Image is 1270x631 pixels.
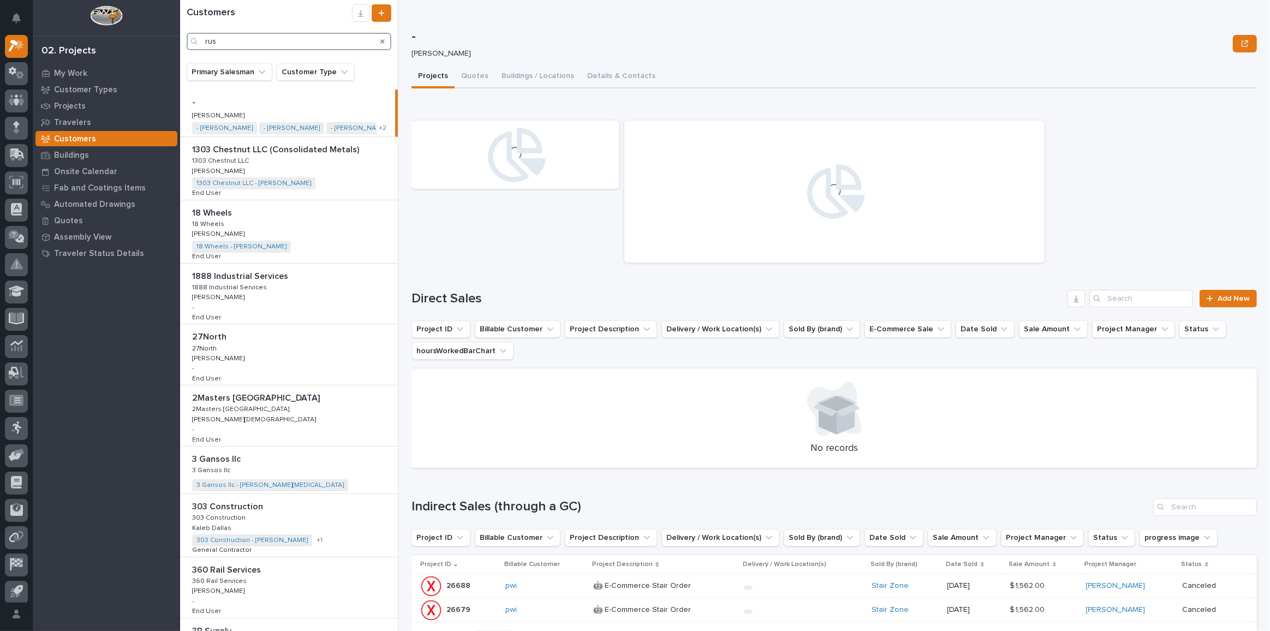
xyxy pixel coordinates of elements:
[264,124,320,132] a: - [PERSON_NAME]
[192,353,247,362] p: [PERSON_NAME]
[33,147,180,163] a: Buildings
[54,118,91,128] p: Travelers
[54,216,83,226] p: Quotes
[54,200,135,210] p: Automated Drawings
[41,45,96,57] div: 02. Projects
[1089,290,1193,307] div: Search
[33,163,180,180] a: Onsite Calendar
[180,137,398,200] a: 1303 Chestnut LLC (Consolidated Metals)1303 Chestnut LLC (Consolidated Metals) 1303 Chestnut LLC1...
[187,7,352,19] h1: Customers
[33,130,180,147] a: Customers
[180,557,398,618] a: 360 Rail Services360 Rail Services 360 Rail Services360 Rail Services [PERSON_NAME][PERSON_NAME] ...
[864,320,951,338] button: E-Commerce Sale
[187,63,272,81] button: Primary Salesman
[192,426,194,433] p: -
[379,125,386,132] span: + 2
[180,200,398,264] a: 18 Wheels18 Wheels 18 Wheels18 Wheels [PERSON_NAME][PERSON_NAME] 18 Wheels - [PERSON_NAME] End Us...
[495,66,581,88] button: Buildings / Locations
[196,180,311,187] a: 1303 Chestnut LLC - [PERSON_NAME]
[192,165,247,175] p: [PERSON_NAME]
[192,95,198,108] p: -
[412,529,470,546] button: Project ID
[33,81,180,98] a: Customer Types
[446,579,473,591] p: 26688
[192,452,243,465] p: 3 Gansos llc
[192,598,194,605] p: -
[947,581,1001,591] p: [DATE]
[192,304,194,312] p: -
[192,206,234,218] p: 18 Wheels
[196,243,287,251] a: 18 Wheels - [PERSON_NAME]
[54,85,117,95] p: Customer Types
[1200,290,1257,307] a: Add New
[1153,498,1257,516] input: Search
[54,134,96,144] p: Customers
[661,320,779,338] button: Delivery / Work Location(s)
[475,529,561,546] button: Billable Customer
[180,324,398,385] a: 27North27North 27North27North [PERSON_NAME][PERSON_NAME] -End UserEnd User
[412,29,1229,45] p: -
[192,403,291,413] p: 2Masters [GEOGRAPHIC_DATA]
[1019,320,1088,338] button: Sale Amount
[1183,581,1239,591] p: Canceled
[192,605,223,615] p: End User
[33,65,180,81] a: My Work
[455,66,495,88] button: Quotes
[33,114,180,130] a: Travelers
[446,603,473,615] p: 26679
[192,434,223,444] p: End User
[412,574,1257,598] tr: 2668826688 pwi 🤖 E-Commerce Stair Order🤖 E-Commerce Stair Order Stair Zone [DATE]$ 1,562.00$ 1,56...
[505,605,517,615] a: pwi
[743,558,826,570] p: Delivery / Work Location(s)
[412,499,1149,515] h1: Indirect Sales (through a GC)
[425,443,1244,455] p: No records
[187,33,391,50] input: Search
[661,529,779,546] button: Delivery / Work Location(s)
[192,228,247,238] p: [PERSON_NAME]
[317,537,323,544] span: + 1
[1140,529,1218,546] button: progress image
[54,69,87,79] p: My Work
[54,102,86,111] p: Projects
[565,320,657,338] button: Project Description
[947,605,1001,615] p: [DATE]
[33,212,180,229] a: Quotes
[1218,295,1250,302] span: Add New
[192,373,223,383] p: End User
[192,251,223,260] p: End User
[412,49,1224,58] p: [PERSON_NAME]
[192,312,223,322] p: End User
[1009,558,1050,570] p: Sale Amount
[192,563,263,575] p: 360 Rail Services
[33,196,180,212] a: Automated Drawings
[54,151,89,160] p: Buildings
[1092,320,1175,338] button: Project Manager
[412,598,1257,622] tr: 2667926679 pwi 🤖 E-Commerce Stair Order🤖 E-Commerce Stair Order Stair Zone [DATE]$ 1,562.00$ 1,56...
[180,385,398,447] a: 2Masters [GEOGRAPHIC_DATA]2Masters [GEOGRAPHIC_DATA] 2Masters [GEOGRAPHIC_DATA]2Masters [GEOGRAPH...
[192,142,361,155] p: 1303 Chestnut LLC (Consolidated Metals)
[33,229,180,245] a: Assembly View
[1086,581,1146,591] a: [PERSON_NAME]
[592,558,653,570] p: Project Description
[14,13,28,31] div: Notifications
[581,66,662,88] button: Details & Contacts
[192,522,234,532] p: Kaleb Dallas
[192,282,269,291] p: 1888 Industrial Services
[412,342,514,360] button: hoursWorkedBarChart
[277,63,355,81] button: Customer Type
[412,66,455,88] button: Projects
[192,414,318,424] p: [PERSON_NAME][DEMOGRAPHIC_DATA]
[192,269,290,282] p: 1888 Industrial Services
[593,603,693,615] p: 🤖 E-Commerce Stair Order
[784,529,860,546] button: Sold By (brand)
[196,481,344,489] a: 3 Gansos llc - [PERSON_NAME][MEDICAL_DATA]
[33,98,180,114] a: Projects
[593,579,693,591] p: 🤖 E-Commerce Stair Order
[872,581,909,591] a: Stair Zone
[1182,558,1202,570] p: Status
[192,187,223,197] p: End User
[180,90,398,137] a: -- [PERSON_NAME][PERSON_NAME] - [PERSON_NAME] - [PERSON_NAME] - [PERSON_NAME] +2
[1001,529,1084,546] button: Project Manager
[1179,320,1226,338] button: Status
